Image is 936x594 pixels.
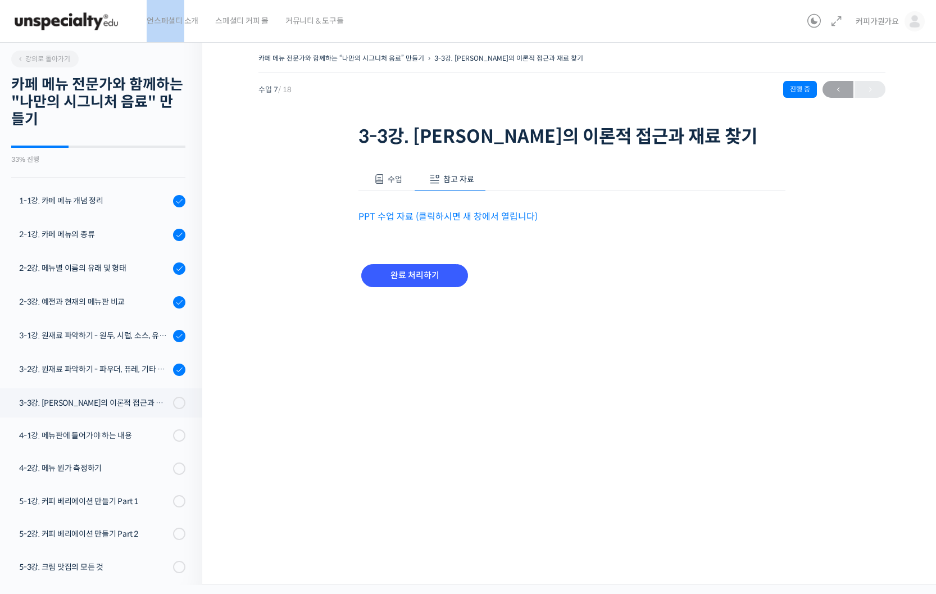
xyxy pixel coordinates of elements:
a: 홈 [3,356,74,384]
div: 4-1강. 메뉴판에 들어가야 하는 내용 [19,429,170,442]
span: 대화 [103,374,116,383]
a: 3-3강. [PERSON_NAME]의 이론적 접근과 재료 찾기 [434,54,583,62]
a: 설정 [145,356,216,384]
h2: 카페 메뉴 전문가와 함께하는 "나만의 시그니처 음료" 만들기 [11,76,185,129]
div: 33% 진행 [11,156,185,163]
span: 설정 [174,373,187,382]
span: / 18 [278,85,292,94]
div: 진행 중 [783,81,817,98]
span: ← [823,82,853,97]
div: 2-1강. 카페 메뉴의 종류 [19,228,170,241]
div: 5-3강. 크림 맛집의 모든 것 [19,561,170,573]
div: 4-2강. 메뉴 원가 측정하기 [19,462,170,474]
h1: 3-3강. [PERSON_NAME]의 이론적 접근과 재료 찾기 [358,126,785,147]
input: 완료 처리하기 [361,264,468,287]
div: 1-1강. 카페 메뉴 개념 정리 [19,194,170,207]
div: 3-2강. 원재료 파악하기 - 파우더, 퓨레, 기타 잔 쉐입, 사용도구 [19,363,170,375]
span: 참고 자료 [443,174,474,184]
span: 커피가뭔가요 [856,16,899,26]
span: 강의로 돌아가기 [17,55,70,63]
div: 2-3강. 예전과 현재의 메뉴판 비교 [19,296,170,308]
div: 3-3강. [PERSON_NAME]의 이론적 접근과 재료 찾기 [19,397,170,409]
div: 5-1강. 커피 베리에이션 만들기 Part 1 [19,495,170,507]
span: 홈 [35,373,42,382]
div: 2-2강. 메뉴별 이름의 유래 및 형태 [19,262,170,274]
a: 강의로 돌아가기 [11,51,79,67]
a: 대화 [74,356,145,384]
div: 3-1강. 원재료 파악하기 - 원두, 시럽, 소스, 유제품 [19,329,170,342]
span: 수업 7 [258,86,292,93]
a: ←이전 [823,81,853,98]
span: 수업 [388,174,402,184]
div: 5-2강. 커피 베리에이션 만들기 Part 2 [19,528,170,540]
a: PPT 수업 자료 (클릭하시면 새 창에서 열립니다) [358,211,538,223]
a: 카페 메뉴 전문가와 함께하는 “나만의 시그니처 음료” 만들기 [258,54,424,62]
